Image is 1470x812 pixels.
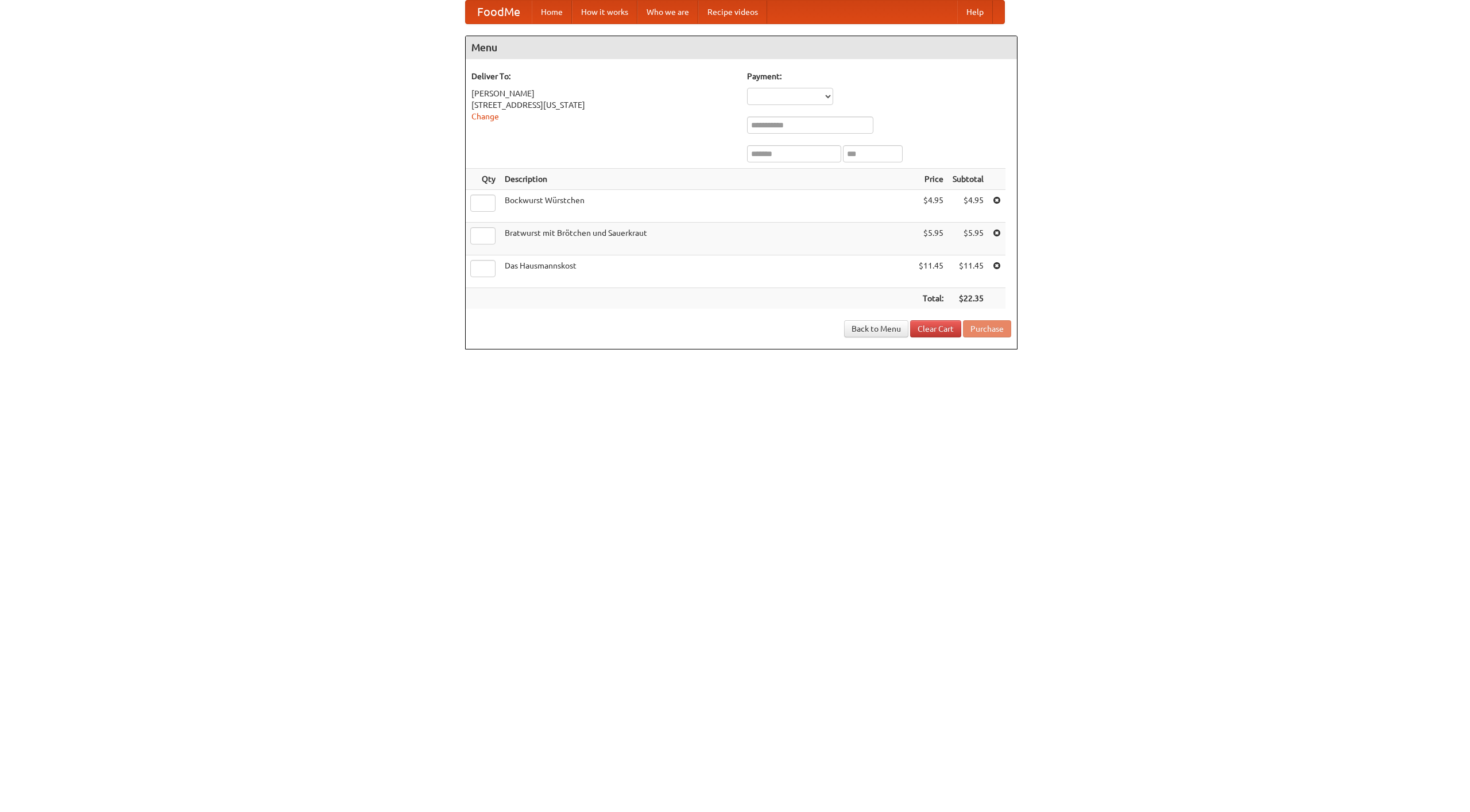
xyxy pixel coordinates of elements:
[914,255,948,288] td: $11.45
[914,223,948,255] td: $5.95
[500,190,914,223] td: Bockwurst Würstchen
[466,36,1017,59] h4: Menu
[910,320,961,337] a: Clear Cart
[471,88,736,99] div: [PERSON_NAME]
[948,288,988,309] th: $22.35
[471,112,499,121] a: Change
[948,223,988,255] td: $5.95
[466,1,532,24] a: FoodMe
[844,320,908,337] a: Back to Menu
[914,169,948,190] th: Price
[914,288,948,309] th: Total:
[747,71,1011,82] h5: Payment:
[532,1,572,24] a: Home
[500,223,914,255] td: Bratwurst mit Brötchen und Sauerkraut
[466,169,500,190] th: Qty
[500,169,914,190] th: Description
[637,1,698,24] a: Who we are
[471,71,736,82] h5: Deliver To:
[471,99,736,111] div: [STREET_ADDRESS][US_STATE]
[572,1,637,24] a: How it works
[948,255,988,288] td: $11.45
[500,255,914,288] td: Das Hausmannskost
[698,1,767,24] a: Recipe videos
[948,190,988,223] td: $4.95
[914,190,948,223] td: $4.95
[963,320,1011,337] button: Purchase
[957,1,993,24] a: Help
[948,169,988,190] th: Subtotal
